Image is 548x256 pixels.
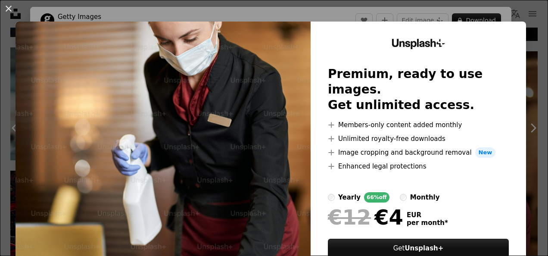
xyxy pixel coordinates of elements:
div: yearly [338,192,361,203]
span: EUR [407,211,448,219]
li: Image cropping and background removal [328,147,509,158]
input: yearly66%off [328,194,335,201]
div: €4 [328,206,403,228]
span: New [475,147,496,158]
div: 66% off [364,192,389,203]
li: Unlimited royalty-free downloads [328,134,509,144]
input: monthly [400,194,407,201]
h2: Premium, ready to use images. Get unlimited access. [328,66,509,113]
li: Enhanced legal protections [328,161,509,172]
span: €12 [328,206,371,228]
span: per month * [407,219,448,227]
strong: Unsplash+ [405,244,443,252]
div: monthly [410,192,440,203]
li: Members-only content added monthly [328,120,509,130]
